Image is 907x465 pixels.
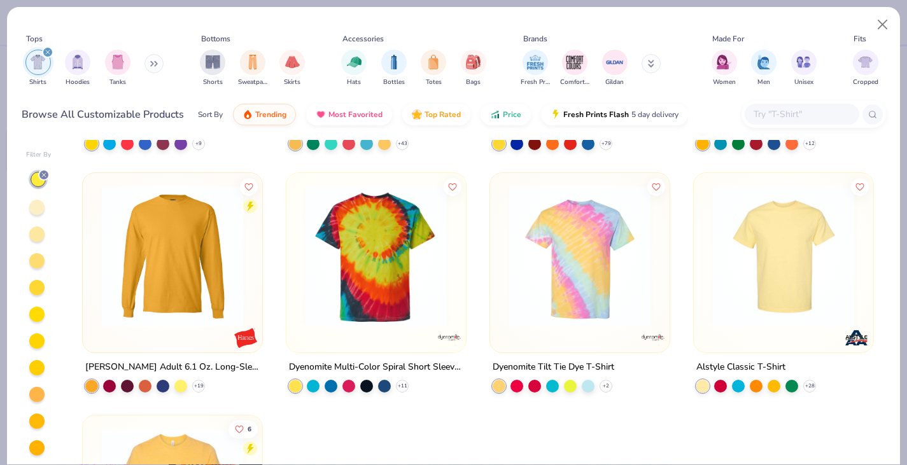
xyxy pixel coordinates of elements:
[461,50,486,87] div: filter for Bags
[605,78,624,87] span: Gildan
[194,382,204,390] span: + 19
[426,78,442,87] span: Totes
[791,50,817,87] div: filter for Unisex
[238,78,267,87] span: Sweatpants
[229,420,258,438] button: Like
[707,186,861,327] img: f7f748b7-f746-41cd-a5c3-eada66f698aa
[284,78,300,87] span: Skirts
[713,78,736,87] span: Women
[696,359,785,375] div: Alstyle Classic T-Shirt
[398,140,407,148] span: + 43
[521,78,550,87] span: Fresh Prints
[341,50,367,87] button: filter button
[461,50,486,87] button: filter button
[791,50,817,87] button: filter button
[328,109,383,120] span: Most Favorited
[851,177,869,195] button: Like
[25,50,51,87] button: filter button
[854,33,866,45] div: Fits
[65,50,90,87] button: filter button
[853,78,878,87] span: Cropped
[437,325,462,350] img: Dyenomite logo
[563,109,629,120] span: Fresh Prints Flash
[105,50,130,87] button: filter button
[466,78,481,87] span: Bags
[466,55,480,69] img: Bags Image
[95,186,250,327] img: 08ce5831-1d94-4bd4-b81c-8565995503c0
[601,140,611,148] span: + 79
[503,109,521,120] span: Price
[757,78,770,87] span: Men
[751,50,777,87] div: filter for Men
[712,50,737,87] button: filter button
[493,359,614,375] div: Dyenomite Tilt Tie Dye T-Shirt
[425,109,461,120] span: Top Rated
[109,78,126,87] span: Tanks
[203,78,223,87] span: Shorts
[279,50,305,87] div: filter for Skirts
[412,109,422,120] img: TopRated.gif
[111,55,125,69] img: Tanks Image
[631,108,678,122] span: 5 day delivery
[22,107,184,122] div: Browse All Customizable Products
[299,186,453,327] img: 7fb0bbdb-1e5a-42e3-96b1-7c3bb19cf457
[853,50,878,87] div: filter for Cropped
[200,50,225,87] button: filter button
[712,50,737,87] div: filter for Women
[240,177,258,195] button: Like
[481,104,531,125] button: Price
[521,50,550,87] div: filter for Fresh Prints
[243,109,253,120] img: trending.gif
[26,33,43,45] div: Tops
[381,50,407,87] div: filter for Bottles
[712,33,744,45] div: Made For
[279,50,305,87] button: filter button
[526,53,545,72] img: Fresh Prints Image
[347,55,362,69] img: Hats Image
[316,109,326,120] img: most_fav.gif
[201,33,230,45] div: Bottoms
[521,50,550,87] button: filter button
[858,55,873,69] img: Cropped Image
[603,382,609,390] span: + 2
[560,50,589,87] button: filter button
[105,50,130,87] div: filter for Tanks
[560,78,589,87] span: Comfort Colors
[238,50,267,87] div: filter for Sweatpants
[71,55,85,69] img: Hoodies Image
[198,109,223,120] div: Sort By
[341,50,367,87] div: filter for Hats
[238,50,267,87] button: filter button
[602,50,628,87] button: filter button
[200,50,225,87] div: filter for Shorts
[752,107,850,121] input: Try "T-Shirt"
[381,50,407,87] button: filter button
[306,104,392,125] button: Most Favorited
[605,53,624,72] img: Gildan Image
[29,78,46,87] span: Shirts
[640,325,666,350] img: Dyenomite logo
[285,55,300,69] img: Skirts Image
[421,50,446,87] div: filter for Totes
[255,109,286,120] span: Trending
[751,50,777,87] button: filter button
[523,33,547,45] div: Brands
[565,53,584,72] img: Comfort Colors Image
[503,186,657,327] img: 33c51bec-c3b2-40a6-8fee-fa6f646d5251
[233,104,296,125] button: Trending
[26,150,52,160] div: Filter By
[25,50,51,87] div: filter for Shirts
[853,50,878,87] button: filter button
[426,55,440,69] img: Totes Image
[66,78,90,87] span: Hoodies
[195,140,202,148] span: + 9
[844,325,869,350] img: Alstyle logo
[444,177,461,195] button: Like
[794,78,813,87] span: Unisex
[871,13,895,37] button: Close
[602,50,628,87] div: filter for Gildan
[796,55,811,69] img: Unisex Image
[31,55,45,69] img: Shirts Image
[206,55,220,69] img: Shorts Image
[757,55,771,69] img: Men Image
